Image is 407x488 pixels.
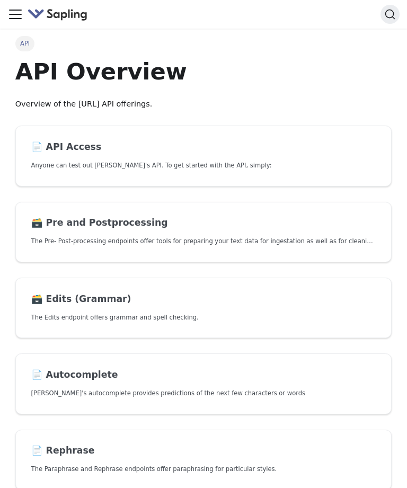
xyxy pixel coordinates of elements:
[28,7,92,22] a: Sapling.ai
[15,353,392,414] a: 📄️ Autocomplete[PERSON_NAME]'s autocomplete provides predictions of the next few characters or words
[31,464,376,474] p: The Paraphrase and Rephrase endpoints offer paraphrasing for particular styles.
[15,36,392,51] nav: Breadcrumbs
[31,445,376,457] h2: Rephrase
[15,98,392,111] p: Overview of the [URL] API offerings.
[31,294,376,305] h2: Edits (Grammar)
[31,369,376,381] h2: Autocomplete
[7,6,23,22] button: Toggle navigation bar
[31,217,376,229] h2: Pre and Postprocessing
[31,141,376,153] h2: API Access
[15,278,392,339] a: 🗃️ Edits (Grammar)The Edits endpoint offers grammar and spell checking.
[31,313,376,323] p: The Edits endpoint offers grammar and spell checking.
[381,5,400,24] button: Search (Command+K)
[15,126,392,187] a: 📄️ API AccessAnyone can test out [PERSON_NAME]'s API. To get started with the API, simply:
[15,202,392,263] a: 🗃️ Pre and PostprocessingThe Pre- Post-processing endpoints offer tools for preparing your text d...
[31,388,376,398] p: Sapling's autocomplete provides predictions of the next few characters or words
[15,57,392,86] h1: API Overview
[31,161,376,171] p: Anyone can test out Sapling's API. To get started with the API, simply:
[28,7,88,22] img: Sapling.ai
[15,36,35,51] span: API
[31,236,376,246] p: The Pre- Post-processing endpoints offer tools for preparing your text data for ingestation as we...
